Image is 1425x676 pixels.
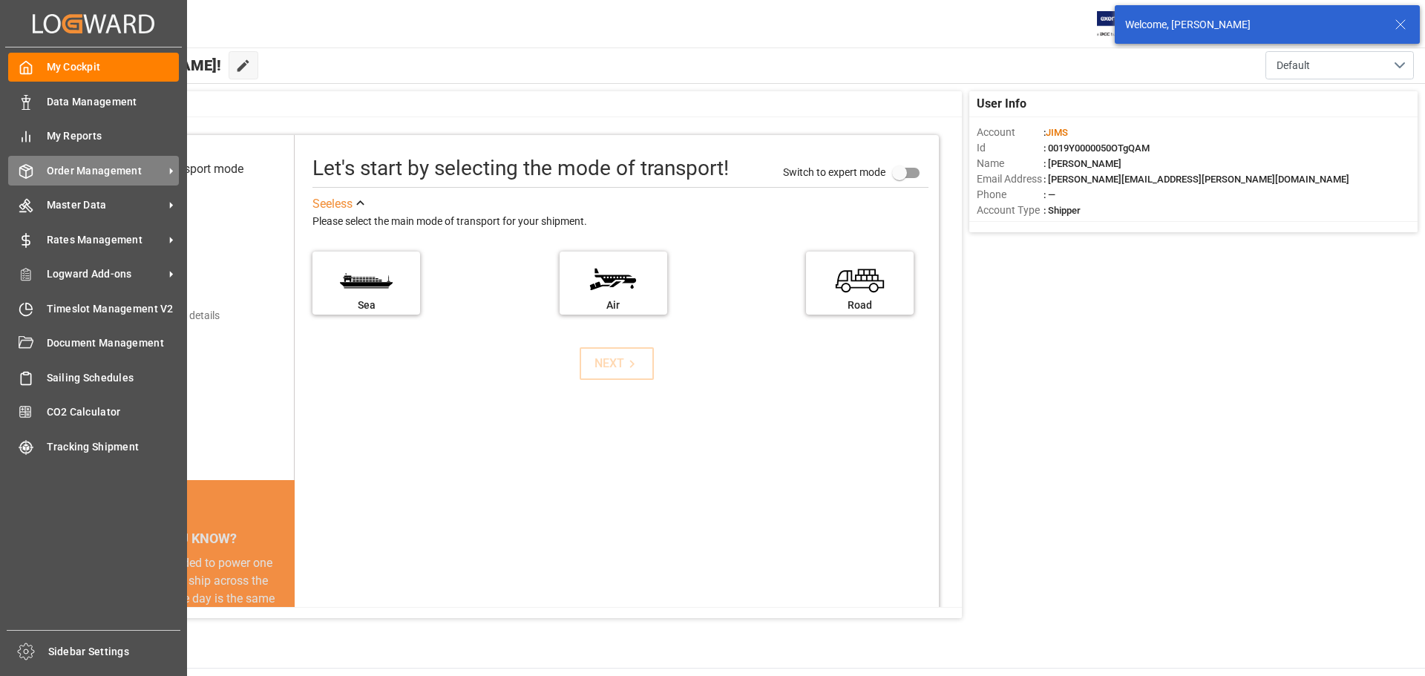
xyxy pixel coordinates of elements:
[47,266,164,282] span: Logward Add-ons
[1046,127,1068,138] span: JIMS
[48,644,181,660] span: Sidebar Settings
[580,347,654,380] button: NEXT
[1125,17,1380,33] div: Welcome, [PERSON_NAME]
[1044,205,1081,216] span: : Shipper
[1044,189,1055,200] span: : —
[47,335,180,351] span: Document Management
[813,298,906,313] div: Road
[8,294,179,323] a: Timeslot Management V2
[1277,58,1310,73] span: Default
[977,156,1044,171] span: Name
[8,53,179,82] a: My Cockpit
[8,363,179,392] a: Sailing Schedules
[8,329,179,358] a: Document Management
[1044,158,1121,169] span: : [PERSON_NAME]
[783,165,885,177] span: Switch to expert mode
[47,370,180,386] span: Sailing Schedules
[312,153,729,184] div: Let's start by selecting the mode of transport!
[47,232,164,248] span: Rates Management
[1044,142,1150,154] span: : 0019Y0000050OTgQAM
[977,187,1044,203] span: Phone
[47,94,180,110] span: Data Management
[594,355,640,373] div: NEXT
[1044,127,1068,138] span: :
[977,203,1044,218] span: Account Type
[47,197,164,213] span: Master Data
[47,439,180,455] span: Tracking Shipment
[312,213,928,231] div: Please select the main mode of transport for your shipment.
[98,554,277,661] div: The energy needed to power one large container ship across the ocean in a single day is the same ...
[977,171,1044,187] span: Email Address
[8,87,179,116] a: Data Management
[47,301,180,317] span: Timeslot Management V2
[80,523,295,554] div: DID YOU KNOW?
[977,125,1044,140] span: Account
[47,404,180,420] span: CO2 Calculator
[47,59,180,75] span: My Cockpit
[8,122,179,151] a: My Reports
[8,398,179,427] a: CO2 Calculator
[567,298,660,313] div: Air
[47,128,180,144] span: My Reports
[62,51,221,79] span: Hello [PERSON_NAME]!
[977,140,1044,156] span: Id
[977,95,1026,113] span: User Info
[320,298,413,313] div: Sea
[1265,51,1414,79] button: open menu
[47,163,164,179] span: Order Management
[8,432,179,461] a: Tracking Shipment
[312,195,353,213] div: See less
[1044,174,1349,185] span: : [PERSON_NAME][EMAIL_ADDRESS][PERSON_NAME][DOMAIN_NAME]
[1097,11,1148,37] img: Exertis%20JAM%20-%20Email%20Logo.jpg_1722504956.jpg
